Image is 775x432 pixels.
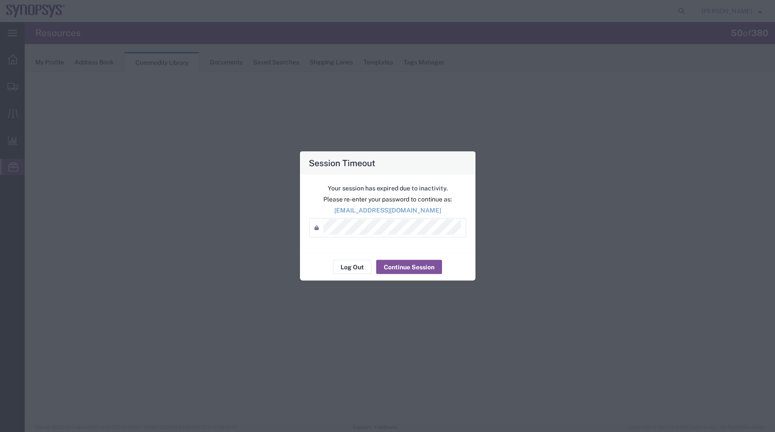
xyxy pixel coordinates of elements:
[309,195,466,204] p: Please re-enter your password to continue as:
[309,184,466,193] p: Your session has expired due to inactivity.
[309,156,375,169] h4: Session Timeout
[376,260,442,274] button: Continue Session
[333,260,371,274] button: Log Out
[309,206,466,215] p: [EMAIL_ADDRESS][DOMAIN_NAME]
